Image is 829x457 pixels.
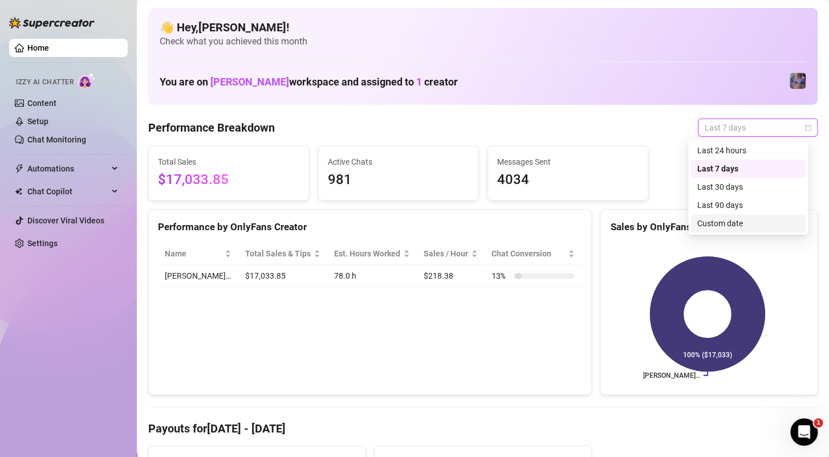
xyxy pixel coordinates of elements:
span: Chat Copilot [27,182,108,201]
span: 1 [416,76,422,88]
text: [PERSON_NAME]… [643,372,700,380]
a: Home [27,43,49,52]
span: Total Sales & Tips [245,247,311,260]
iframe: Intercom live chat [790,418,818,446]
div: Last 90 days [697,199,799,211]
span: Chat Conversion [491,247,566,260]
th: Name [158,243,238,265]
span: Check what you achieved this month [160,35,806,48]
span: 13 % [491,270,510,282]
span: $17,033.85 [158,169,299,191]
span: 981 [328,169,469,191]
td: [PERSON_NAME]… [158,265,238,287]
h4: Performance Breakdown [148,120,275,136]
td: 78.0 h [327,265,417,287]
h4: Payouts for [DATE] - [DATE] [148,421,818,436]
span: thunderbolt [15,164,24,173]
span: Total Sales [158,156,299,168]
div: Custom date [697,217,799,230]
span: Automations [27,160,108,178]
span: Name [165,247,222,260]
h4: 👋 Hey, [PERSON_NAME] ! [160,19,806,35]
span: 1 [814,418,823,427]
img: Chat Copilot [15,187,22,195]
th: Sales / Hour [417,243,485,265]
span: Sales / Hour [424,247,469,260]
th: Total Sales & Tips [238,243,327,265]
div: Last 90 days [690,196,806,214]
div: Last 30 days [697,181,799,193]
span: 4034 [497,169,639,191]
span: Last 7 days [705,119,811,136]
span: Active Chats [328,156,469,168]
div: Custom date [690,214,806,232]
div: Last 30 days [690,178,806,196]
span: Messages Sent [497,156,639,168]
div: Last 24 hours [697,144,799,157]
img: AI Chatter [78,72,96,89]
td: $218.38 [417,265,485,287]
td: $17,033.85 [238,265,327,287]
div: Est. Hours Worked [334,247,401,260]
div: Last 24 hours [690,141,806,160]
div: Performance by OnlyFans Creator [158,219,582,235]
img: logo-BBDzfeDw.svg [9,17,95,28]
span: Izzy AI Chatter [16,77,74,88]
th: Chat Conversion [485,243,582,265]
span: calendar [804,124,811,131]
div: Sales by OnlyFans Creator [610,219,808,235]
a: Discover Viral Videos [27,216,104,225]
img: Jaylie [790,73,806,89]
span: [PERSON_NAME] [210,76,289,88]
a: Content [27,99,56,108]
h1: You are on workspace and assigned to creator [160,76,458,88]
div: Last 7 days [690,160,806,178]
a: Setup [27,117,48,126]
a: Chat Monitoring [27,135,86,144]
div: Last 7 days [697,162,799,175]
a: Settings [27,239,58,248]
